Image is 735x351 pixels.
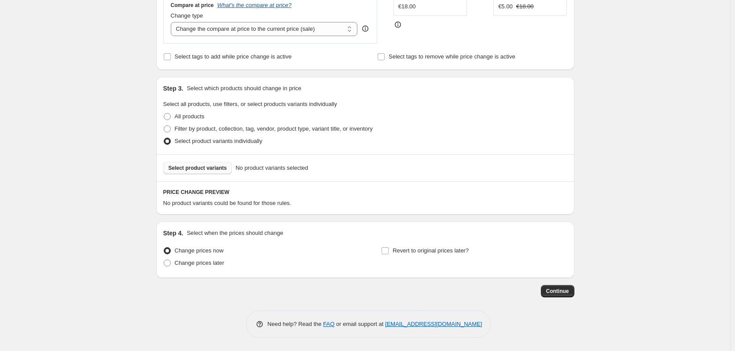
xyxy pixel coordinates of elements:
span: No product variants selected [235,164,308,172]
span: Change prices now [175,247,224,254]
span: All products [175,113,205,120]
button: What's the compare at price? [217,2,292,8]
span: Revert to original prices later? [393,247,469,254]
button: Continue [541,285,574,297]
h2: Step 4. [163,229,184,238]
span: Continue [546,288,569,295]
h3: Compare at price [171,2,214,9]
span: Need help? Read the [268,321,323,327]
span: Select product variants individually [175,138,262,144]
span: Select all products, use filters, or select products variants individually [163,101,337,107]
span: Filter by product, collection, tag, vendor, product type, variant title, or inventory [175,125,373,132]
span: No product variants could be found for those rules. [163,200,291,206]
a: [EMAIL_ADDRESS][DOMAIN_NAME] [385,321,482,327]
div: €18.00 [398,2,416,11]
span: Select tags to add while price change is active [175,53,292,60]
div: €5.00 [498,2,513,11]
span: Select product variants [169,165,227,172]
span: Change prices later [175,260,224,266]
a: FAQ [323,321,334,327]
button: Select product variants [163,162,232,174]
p: Select when the prices should change [187,229,283,238]
span: or email support at [334,321,385,327]
p: Select which products should change in price [187,84,301,93]
span: Change type [171,12,203,19]
strike: €18.00 [516,2,534,11]
div: help [361,24,370,33]
span: Select tags to remove while price change is active [389,53,515,60]
h6: PRICE CHANGE PREVIEW [163,189,567,196]
h2: Step 3. [163,84,184,93]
